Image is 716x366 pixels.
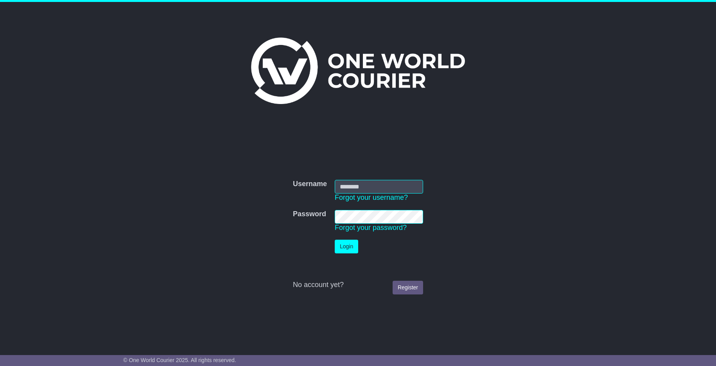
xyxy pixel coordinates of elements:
a: Forgot your username? [335,194,408,201]
a: Forgot your password? [335,224,407,231]
div: No account yet? [293,281,423,289]
label: Password [293,210,326,219]
span: © One World Courier 2025. All rights reserved. [123,357,236,363]
button: Login [335,240,358,253]
label: Username [293,180,327,188]
a: Register [393,281,423,294]
img: One World [251,38,465,104]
